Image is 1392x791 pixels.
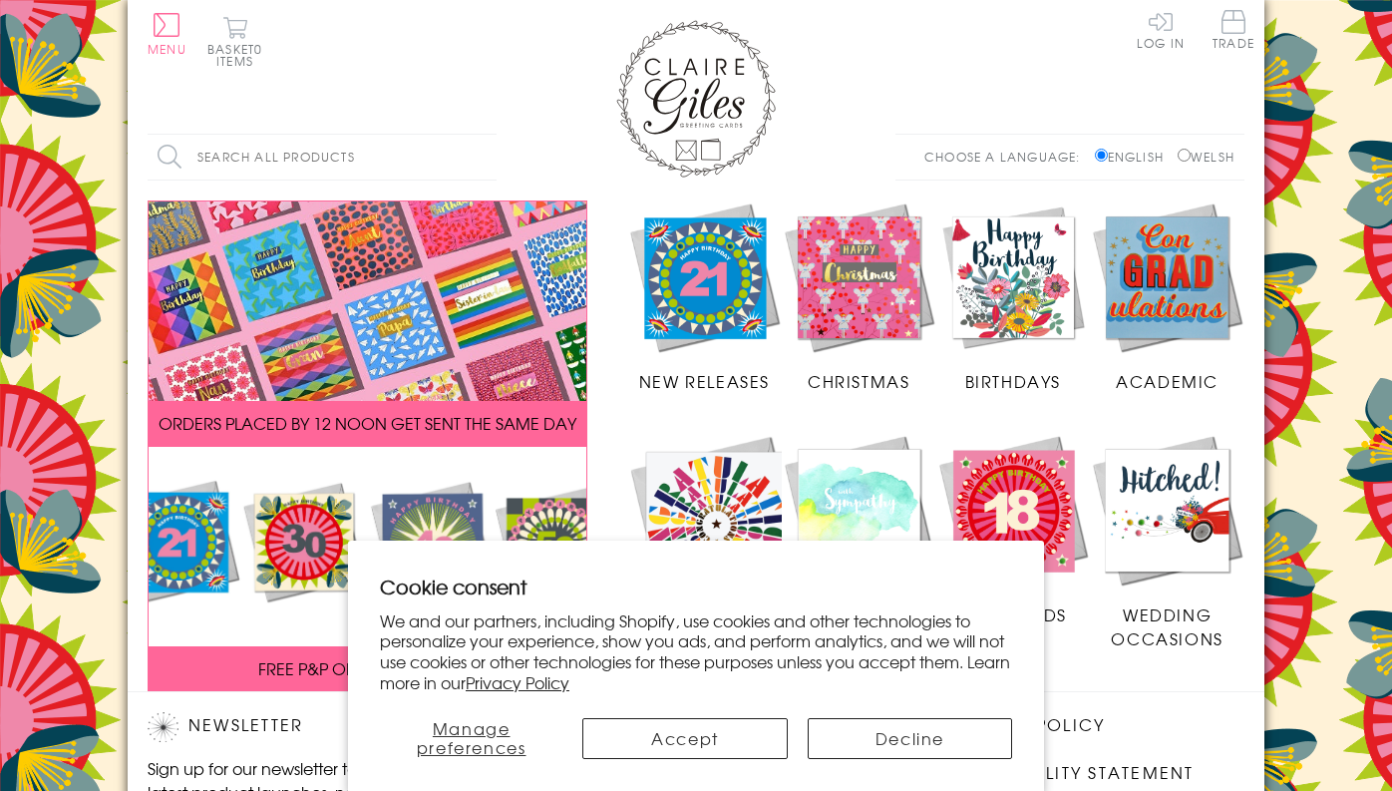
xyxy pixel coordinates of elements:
button: Decline [808,718,1012,759]
button: Manage preferences [380,718,562,759]
span: Academic [1116,369,1218,393]
label: Welsh [1178,148,1234,166]
input: Search all products [148,135,497,180]
a: Birthdays [936,200,1091,394]
input: Search [477,135,497,180]
p: We and our partners, including Shopify, use cookies and other technologies to personalize your ex... [380,610,1012,693]
input: English [1095,149,1108,162]
a: Accessibility Statement [946,760,1195,787]
span: Manage preferences [417,716,526,759]
button: Accept [582,718,787,759]
button: Menu [148,13,186,55]
h2: Cookie consent [380,573,1012,600]
span: Wedding Occasions [1111,602,1222,650]
span: Christmas [808,369,909,393]
a: Trade [1213,10,1254,53]
span: Trade [1213,10,1254,49]
a: Christmas [782,200,936,394]
label: English [1095,148,1174,166]
span: Birthdays [965,369,1061,393]
span: FREE P&P ON ALL UK ORDERS [258,656,478,680]
a: New Releases [627,200,782,394]
button: Basket0 items [207,16,262,67]
span: ORDERS PLACED BY 12 NOON GET SENT THE SAME DAY [159,411,576,435]
img: Claire Giles Greetings Cards [616,20,776,178]
span: Menu [148,40,186,58]
a: Sympathy [782,433,936,626]
span: New Releases [639,369,770,393]
a: Wedding Occasions [1090,433,1244,650]
a: Academic [1090,200,1244,394]
h2: Newsletter [148,712,487,742]
p: Choose a language: [924,148,1091,166]
input: Welsh [1178,149,1191,162]
span: 0 items [216,40,262,70]
a: Privacy Policy [466,670,569,694]
a: Age Cards [936,433,1091,626]
a: Log In [1137,10,1185,49]
a: Congratulations [627,433,807,651]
